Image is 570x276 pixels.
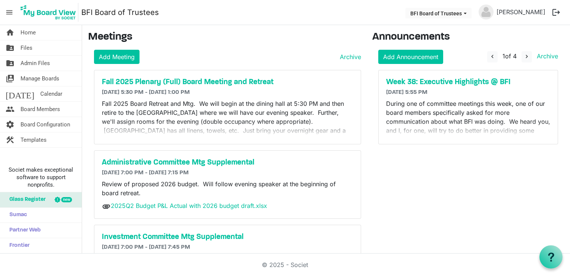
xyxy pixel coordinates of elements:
span: settings [6,117,15,132]
span: navigate_before [489,53,496,60]
a: © 2025 - Societ [262,261,308,269]
h6: [DATE] 7:00 PM - [DATE] 7:45 PM [102,244,353,251]
a: Archive [534,52,558,60]
a: Add Announcement [378,50,443,64]
span: home [6,25,15,40]
h3: Meetings [88,31,361,44]
p: During one of committee meetings this week, one of our board members specifically asked for more ... [386,99,550,153]
a: My Board View Logo [18,3,81,22]
span: people [6,102,15,117]
h6: [DATE] 7:00 PM - [DATE] 7:15 PM [102,169,353,177]
a: Administrative Committee Mtg Supplemental [102,158,353,167]
span: of 4 [502,52,517,60]
button: logout [548,4,564,20]
a: Week 38: Executive Highlights @ BFI [386,78,550,87]
span: Sumac [6,208,27,223]
span: Glass Register [6,192,46,207]
span: navigate_next [523,53,530,60]
img: My Board View Logo [18,3,78,22]
a: Investment Committee Mtg Supplemental [102,233,353,242]
span: switch_account [6,71,15,86]
span: [DATE] [6,86,34,101]
p: Fall 2025 Board Retreat and Mtg. We will begin at the dining hall at 5:30 PM and then retire to t... [102,99,353,144]
span: [DATE] 5:55 PM [386,89,427,95]
a: Archive [337,52,361,61]
button: navigate_next [522,51,532,62]
img: no-profile-picture.svg [479,4,494,19]
a: Fall 2025 Plenary (Full) Board Meeting and Retreat [102,78,353,87]
span: Board Configuration [21,117,70,132]
div: new [61,197,72,202]
a: [PERSON_NAME] [494,4,548,19]
button: BFI Board of Trustees dropdownbutton [405,8,472,18]
a: BFI Board of Trustees [81,5,159,20]
a: Add Meeting [94,50,140,64]
span: Frontier [6,238,29,253]
span: Home [21,25,36,40]
p: Review of proposed 2026 budget. Will follow evening speaker at the beginning of board retreat. [102,180,353,197]
span: Manage Boards [21,71,59,86]
h6: [DATE] 5:30 PM - [DATE] 1:00 PM [102,89,353,96]
span: 1 [502,52,505,60]
span: Calendar [40,86,62,101]
h3: Announcements [372,31,564,44]
a: 2025Q2 Budget P&L Actual with 2026 budget draft.xlsx [111,202,267,209]
span: Partner Web [6,223,41,238]
span: attachment [102,202,111,211]
span: Files [21,40,32,55]
span: folder_shared [6,56,15,71]
button: navigate_before [487,51,498,62]
span: Societ makes exceptional software to support nonprofits. [3,166,78,188]
span: Admin Files [21,56,50,71]
span: Board Members [21,102,60,117]
span: Templates [21,132,47,147]
span: folder_shared [6,40,15,55]
span: menu [2,5,16,19]
span: construction [6,132,15,147]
